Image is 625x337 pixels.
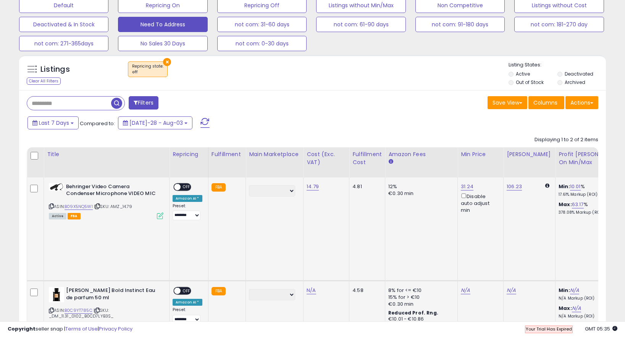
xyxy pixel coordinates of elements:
h5: Listings [40,64,70,75]
div: off [132,69,163,75]
button: [DATE]-28 - Aug-03 [118,116,192,129]
div: Profit [PERSON_NAME] on Min/Max [559,150,625,166]
button: × [163,58,171,66]
div: 12% [388,183,452,190]
button: Actions [565,96,598,109]
p: N/A Markup (ROI) [559,296,622,301]
span: Columns [533,99,557,106]
strong: Copyright [8,325,36,332]
p: Listing States: [509,61,606,69]
span: FBA [68,213,81,219]
p: 17.61% Markup (ROI) [559,192,622,197]
p: N/A Markup (ROI) [559,314,622,319]
b: Max: [559,201,572,208]
button: not com: 91-180 days [415,17,505,32]
div: seller snap | | [8,326,132,333]
span: 2025-08-11 05:35 GMT [585,325,617,332]
small: FBA [212,183,226,192]
span: | SKU: _DM_11.31_0102_B0CD7LYB3S_ [49,307,113,319]
span: | SKU: AMZ_14.79 [94,203,132,210]
div: % [559,201,622,215]
b: Min: [559,183,570,190]
a: 31.24 [461,183,473,190]
a: Terms of Use [65,325,98,332]
button: Save View [488,96,527,109]
button: Need To Address [118,17,207,32]
div: 8% for <= €10 [388,287,452,294]
div: Repricing [173,150,205,158]
button: not com: 271-365days [19,36,108,51]
div: Amazon Fees [388,150,454,158]
button: Filters [129,96,158,110]
button: Columns [528,96,564,109]
span: All listings currently available for purchase on Amazon [49,213,66,219]
span: Last 7 Days [39,119,69,127]
div: €10.01 - €10.86 [388,316,452,322]
a: N/A [461,287,470,294]
button: Deactivated & In Stock [19,17,108,32]
b: Reduced Prof. Rng. [388,310,438,316]
a: B0C9YT785C [65,307,92,314]
button: not com: 0-30 days [217,36,307,51]
img: 31DMxoHnHUL._SL40_.jpg [49,287,64,302]
p: 378.08% Markup (ROI) [559,210,622,215]
div: 4.81 [352,183,379,190]
th: CSV column name: cust_attr_1_Main Marketplace [246,147,304,177]
div: Title [47,150,166,158]
div: Amazon AI * [173,299,202,306]
div: €0.30 min [388,301,452,308]
a: 10.01 [570,183,581,190]
b: Behringer Video Camera Condenser Microphone VIDEO MIC [66,183,159,199]
a: 14.79 [307,183,319,190]
div: Disable auto adjust min [461,192,497,214]
small: FBA [212,287,226,295]
a: N/A [570,287,579,294]
div: Fulfillment Cost [352,150,382,166]
div: ASIN: [49,287,163,328]
div: Fulfillment [212,150,242,158]
div: Main Marketplace [249,150,300,158]
button: Last 7 Days [27,116,79,129]
div: Amazon AI * [173,195,202,202]
div: Clear All Filters [27,77,61,85]
i: Calculated using Dynamic Max Price. [545,183,549,188]
img: 31BCnOFD98L._SL40_.jpg [49,183,64,191]
a: B09X5NQ5W1 [65,203,93,210]
div: Cost (Exc. VAT) [307,150,346,166]
div: €0.30 min [388,190,452,197]
span: OFF [181,288,193,294]
button: not com: 181-270 day [514,17,604,32]
label: Active [516,71,530,77]
label: Archived [565,79,585,85]
b: Min: [559,287,570,294]
a: Privacy Policy [99,325,132,332]
div: Preset: [173,203,202,221]
div: 4.58 [352,287,379,294]
div: 15% for > €10 [388,294,452,301]
span: Repricing state : [132,63,163,75]
button: not com: 61-90 days [316,17,405,32]
button: not com: 31-60 days [217,17,307,32]
div: [PERSON_NAME] [507,150,552,158]
div: % [559,183,622,197]
b: [PERSON_NAME] Bold Instinct Eau de parfum 50 ml [66,287,159,303]
label: Deactivated [565,71,593,77]
a: 106.23 [507,183,522,190]
span: Compared to: [80,120,115,127]
a: N/A [307,287,316,294]
label: Out of Stock [516,79,544,85]
a: N/A [572,305,581,312]
span: Your Trial Has Expired [526,326,572,332]
div: ASIN: [49,183,163,219]
a: N/A [507,287,516,294]
span: [DATE]-28 - Aug-03 [129,119,183,127]
a: 63.17 [572,201,584,208]
b: Max: [559,305,572,312]
button: No Sales 30 Days [118,36,207,51]
div: Preset: [173,307,202,324]
span: OFF [181,184,193,190]
small: Amazon Fees. [388,158,393,165]
div: Min Price [461,150,500,158]
div: Displaying 1 to 2 of 2 items [535,136,598,144]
